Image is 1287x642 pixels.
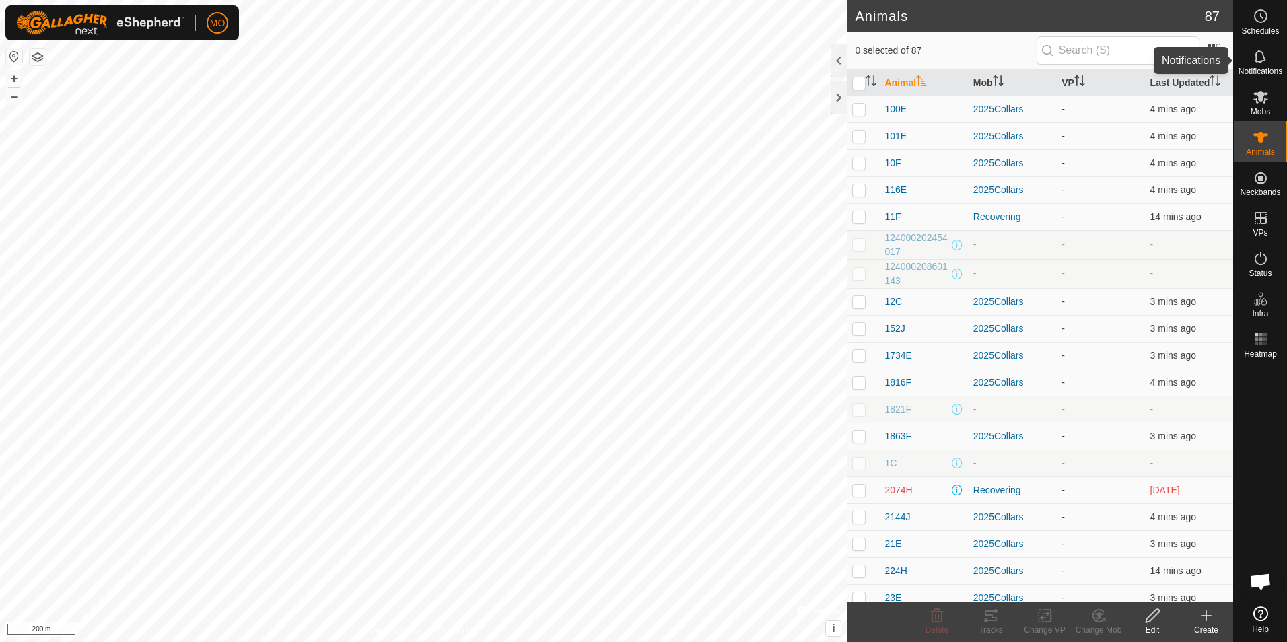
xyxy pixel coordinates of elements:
[1205,6,1220,26] span: 87
[1062,511,1065,522] app-display-virtual-paddock-transition: -
[884,510,910,524] span: 2144J
[1062,458,1065,468] app-display-virtual-paddock-transition: -
[1150,404,1154,415] span: -
[1150,296,1196,307] span: 10 Sept 2025, 3:36 pm
[973,456,1051,470] div: -
[1072,624,1125,636] div: Change Mob
[30,49,46,65] button: Map Layers
[1018,624,1072,636] div: Change VP
[826,621,841,636] button: i
[1150,592,1196,603] span: 10 Sept 2025, 3:36 pm
[1150,239,1154,250] span: -
[1062,485,1065,495] app-display-virtual-paddock-transition: -
[968,70,1056,96] th: Mob
[1150,538,1196,549] span: 10 Sept 2025, 3:36 pm
[884,183,907,197] span: 116E
[370,625,421,637] a: Privacy Policy
[884,129,907,143] span: 101E
[973,102,1051,116] div: 2025Collars
[973,295,1051,309] div: 2025Collars
[1253,229,1267,237] span: VPs
[210,16,225,30] span: MO
[973,156,1051,170] div: 2025Collars
[1150,565,1202,576] span: 10 Sept 2025, 3:26 pm
[1037,36,1199,65] input: Search (S)
[1150,157,1196,168] span: 10 Sept 2025, 3:35 pm
[973,429,1051,443] div: 2025Collars
[1150,104,1196,114] span: 10 Sept 2025, 3:36 pm
[1062,431,1065,441] app-display-virtual-paddock-transition: -
[884,564,907,578] span: 224H
[964,624,1018,636] div: Tracks
[1062,592,1065,603] app-display-virtual-paddock-transition: -
[1150,184,1196,195] span: 10 Sept 2025, 3:35 pm
[973,238,1051,252] div: -
[1150,458,1154,468] span: -
[1062,350,1065,361] app-display-virtual-paddock-transition: -
[884,429,911,443] span: 1863F
[884,102,907,116] span: 100E
[884,295,902,309] span: 12C
[1241,27,1279,35] span: Schedules
[973,183,1051,197] div: 2025Collars
[973,591,1051,605] div: 2025Collars
[1252,310,1268,318] span: Infra
[1062,157,1065,168] app-display-virtual-paddock-transition: -
[884,349,911,363] span: 1734E
[1240,188,1280,197] span: Neckbands
[1252,625,1269,633] span: Help
[973,537,1051,551] div: 2025Collars
[1239,67,1282,75] span: Notifications
[884,260,948,288] span: 124000208601143
[1062,184,1065,195] app-display-virtual-paddock-transition: -
[884,376,911,390] span: 1816F
[1241,561,1281,602] div: Open chat
[1249,269,1272,277] span: Status
[866,77,876,88] p-sorticon: Activate to sort
[1062,131,1065,141] app-display-virtual-paddock-transition: -
[973,483,1051,497] div: Recovering
[1246,148,1275,156] span: Animals
[1251,108,1270,116] span: Mobs
[926,625,949,635] span: Delete
[1062,565,1065,576] app-display-virtual-paddock-transition: -
[1150,211,1202,222] span: 10 Sept 2025, 3:25 pm
[973,210,1051,224] div: Recovering
[6,71,22,87] button: +
[1150,131,1196,141] span: 10 Sept 2025, 3:35 pm
[1234,601,1287,639] a: Help
[884,483,912,497] span: 2074H
[1145,70,1233,96] th: Last Updated
[1150,511,1196,522] span: 10 Sept 2025, 3:36 pm
[973,402,1051,417] div: -
[832,622,835,634] span: i
[879,70,967,96] th: Animal
[973,129,1051,143] div: 2025Collars
[884,402,911,417] span: 1821F
[855,8,1204,24] h2: Animals
[1062,404,1065,415] app-display-virtual-paddock-transition: -
[437,625,477,637] a: Contact Us
[1150,323,1196,334] span: 10 Sept 2025, 3:36 pm
[993,77,1004,88] p-sorticon: Activate to sort
[1062,538,1065,549] app-display-virtual-paddock-transition: -
[916,77,927,88] p-sorticon: Activate to sort
[1150,485,1180,495] span: 2 Sept 2025, 7:46 pm
[1062,104,1065,114] app-display-virtual-paddock-transition: -
[1150,377,1196,388] span: 10 Sept 2025, 3:36 pm
[884,456,897,470] span: 1C
[1062,323,1065,334] app-display-virtual-paddock-transition: -
[1150,350,1196,361] span: 10 Sept 2025, 3:36 pm
[973,564,1051,578] div: 2025Collars
[1150,268,1154,279] span: -
[973,266,1051,281] div: -
[1062,211,1065,222] app-display-virtual-paddock-transition: -
[1062,239,1065,250] app-display-virtual-paddock-transition: -
[1244,350,1277,358] span: Heatmap
[884,231,948,259] span: 124000202454017
[1179,624,1233,636] div: Create
[973,376,1051,390] div: 2025Collars
[884,156,901,170] span: 10F
[1150,431,1196,441] span: 10 Sept 2025, 3:36 pm
[973,322,1051,336] div: 2025Collars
